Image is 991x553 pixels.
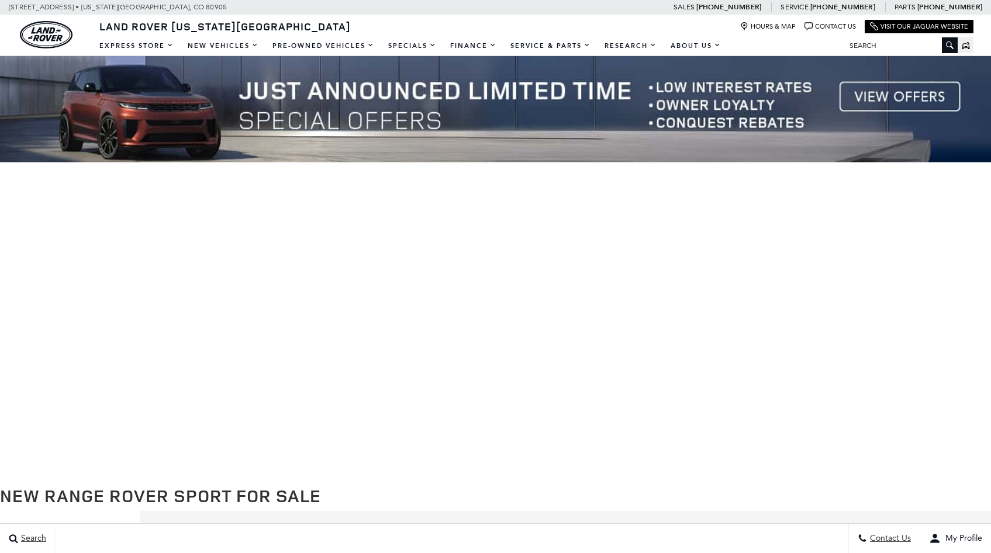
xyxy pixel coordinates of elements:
[941,534,982,544] span: My Profile
[99,19,351,33] span: Land Rover [US_STATE][GEOGRAPHIC_DATA]
[804,22,856,31] a: Contact Us
[9,3,227,11] a: [STREET_ADDRESS] • [US_STATE][GEOGRAPHIC_DATA], CO 80905
[781,3,808,11] span: Service
[917,2,982,12] a: [PHONE_NUMBER]
[265,36,381,56] a: Pre-Owned Vehicles
[18,534,46,544] span: Search
[664,36,728,56] a: About Us
[92,19,358,33] a: Land Rover [US_STATE][GEOGRAPHIC_DATA]
[92,36,181,56] a: EXPRESS STORE
[598,36,664,56] a: Research
[810,2,875,12] a: [PHONE_NUMBER]
[674,3,695,11] span: Sales
[92,36,728,56] nav: Main Navigation
[443,36,503,56] a: Finance
[920,524,991,553] button: user-profile-menu
[696,2,761,12] a: [PHONE_NUMBER]
[181,36,265,56] a: New Vehicles
[381,36,443,56] a: Specials
[870,22,968,31] a: Visit Our Jaguar Website
[20,21,72,48] img: Land Rover
[841,39,958,53] input: Search
[867,534,911,544] span: Contact Us
[20,21,72,48] a: land-rover
[740,22,796,31] a: Hours & Map
[503,36,598,56] a: Service & Parts
[895,3,916,11] span: Parts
